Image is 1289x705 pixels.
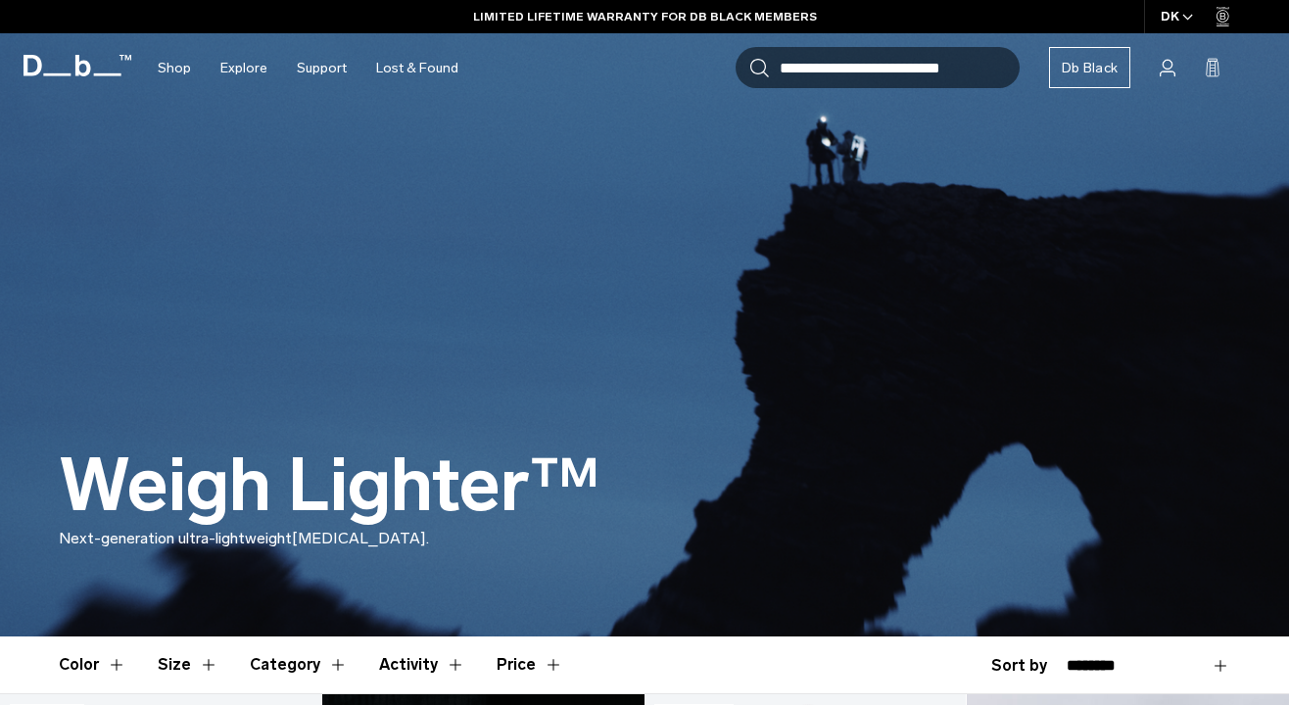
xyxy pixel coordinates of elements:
[376,33,458,103] a: Lost & Found
[297,33,347,103] a: Support
[158,636,218,693] button: Toggle Filter
[473,8,817,25] a: LIMITED LIFETIME WARRANTY FOR DB BLACK MEMBERS
[59,446,600,527] h1: Weigh Lighter™
[379,636,465,693] button: Toggle Filter
[143,33,473,103] nav: Main Navigation
[158,33,191,103] a: Shop
[220,33,267,103] a: Explore
[1049,47,1130,88] a: Db Black
[292,529,429,547] span: [MEDICAL_DATA].
[497,636,563,693] button: Toggle Price
[59,529,292,547] span: Next-generation ultra-lightweight
[250,636,348,693] button: Toggle Filter
[59,636,126,693] button: Toggle Filter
